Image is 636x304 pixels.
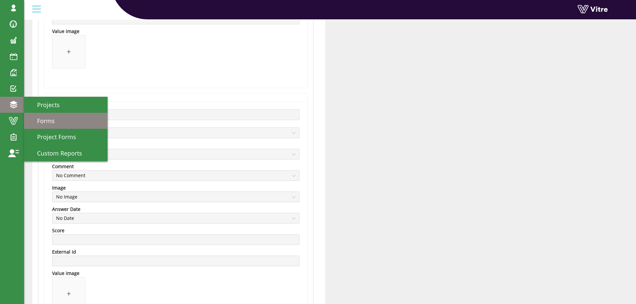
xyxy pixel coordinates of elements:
[29,117,55,125] span: Forms
[56,171,295,181] span: No Comment
[56,192,295,202] span: No Image
[24,113,108,129] a: Forms
[66,49,71,54] span: plus
[24,97,108,113] a: Projects
[29,101,60,109] span: Projects
[24,129,108,145] a: Project Forms
[52,163,74,170] div: Comment
[24,145,108,161] a: Custom Reports
[52,248,76,256] div: External Id
[56,213,295,223] span: No Date
[52,227,64,234] div: Score
[52,28,79,35] div: Value image
[52,206,80,213] div: Answer Date
[52,184,66,192] div: Image
[29,133,76,141] span: Project Forms
[29,149,82,157] span: Custom Reports
[66,291,71,296] span: plus
[52,270,79,277] div: Value image
[56,149,295,159] span: None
